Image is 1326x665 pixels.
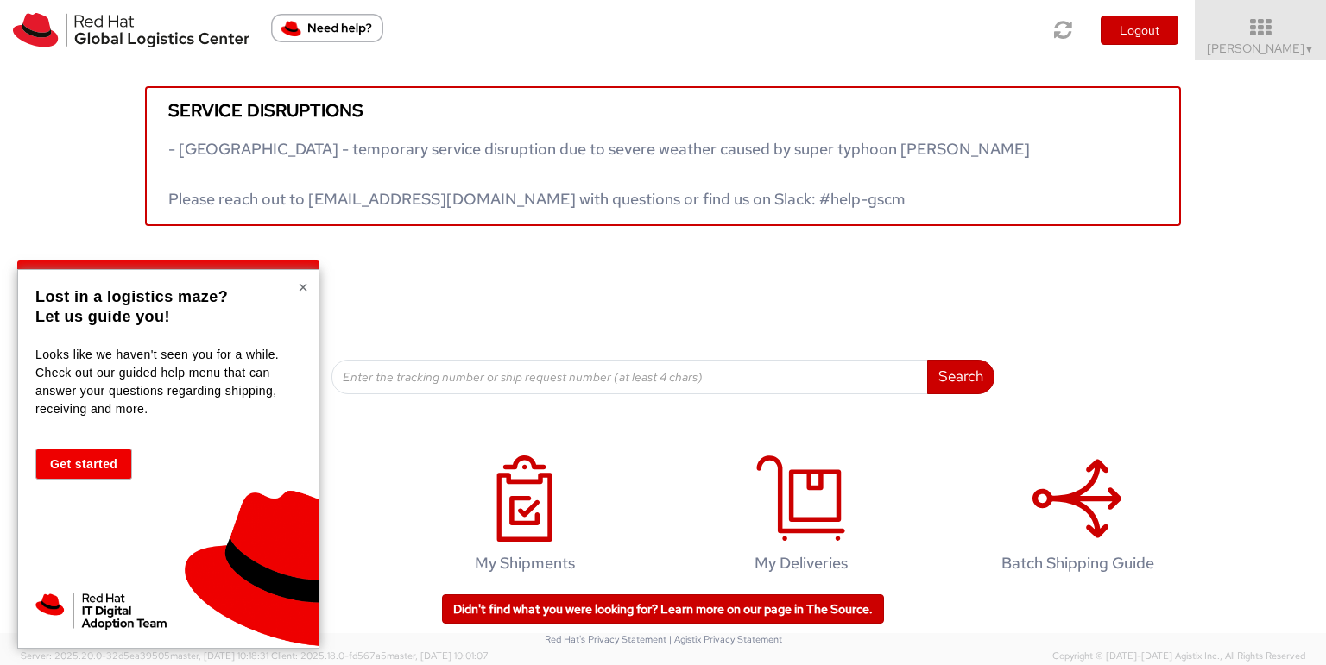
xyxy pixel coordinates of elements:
[545,633,666,645] a: Red Hat's Privacy Statement
[35,449,132,480] button: Get started
[442,594,884,624] a: Didn't find what you were looking for? Learn more on our page in The Source.
[948,437,1207,599] a: Batch Shipping Guide
[387,649,489,662] span: master, [DATE] 10:01:07
[21,649,268,662] span: Server: 2025.20.0-32d5ea39505
[690,555,912,572] h4: My Deliveries
[414,555,636,572] h4: My Shipments
[13,13,249,47] img: rh-logistics-00dfa346123c4ec078e1.svg
[395,437,654,599] a: My Shipments
[35,346,297,418] p: Looks like we haven't seen you for a while. Check out our guided help menu that can answer your q...
[168,139,1030,209] span: - [GEOGRAPHIC_DATA] - temporary service disruption due to severe weather caused by super typhoon ...
[1052,649,1305,663] span: Copyright © [DATE]-[DATE] Agistix Inc., All Rights Reserved
[35,308,170,325] strong: Let us guide you!
[271,14,383,42] button: Need help?
[672,437,931,599] a: My Deliveries
[331,360,928,394] input: Enter the tracking number or ship request number (at least 4 chars)
[298,279,308,296] button: Close
[1304,42,1315,56] span: ▼
[669,633,782,645] a: | Agistix Privacy Statement
[1207,41,1315,56] span: [PERSON_NAME]
[1101,16,1178,45] button: Logout
[271,649,489,662] span: Client: 2025.18.0-fd567a5
[170,649,268,662] span: master, [DATE] 10:18:31
[966,555,1189,572] h4: Batch Shipping Guide
[35,288,228,305] strong: Lost in a logistics maze?
[927,360,994,394] button: Search
[145,86,1181,226] a: Service disruptions - [GEOGRAPHIC_DATA] - temporary service disruption due to severe weather caus...
[168,101,1158,120] h5: Service disruptions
